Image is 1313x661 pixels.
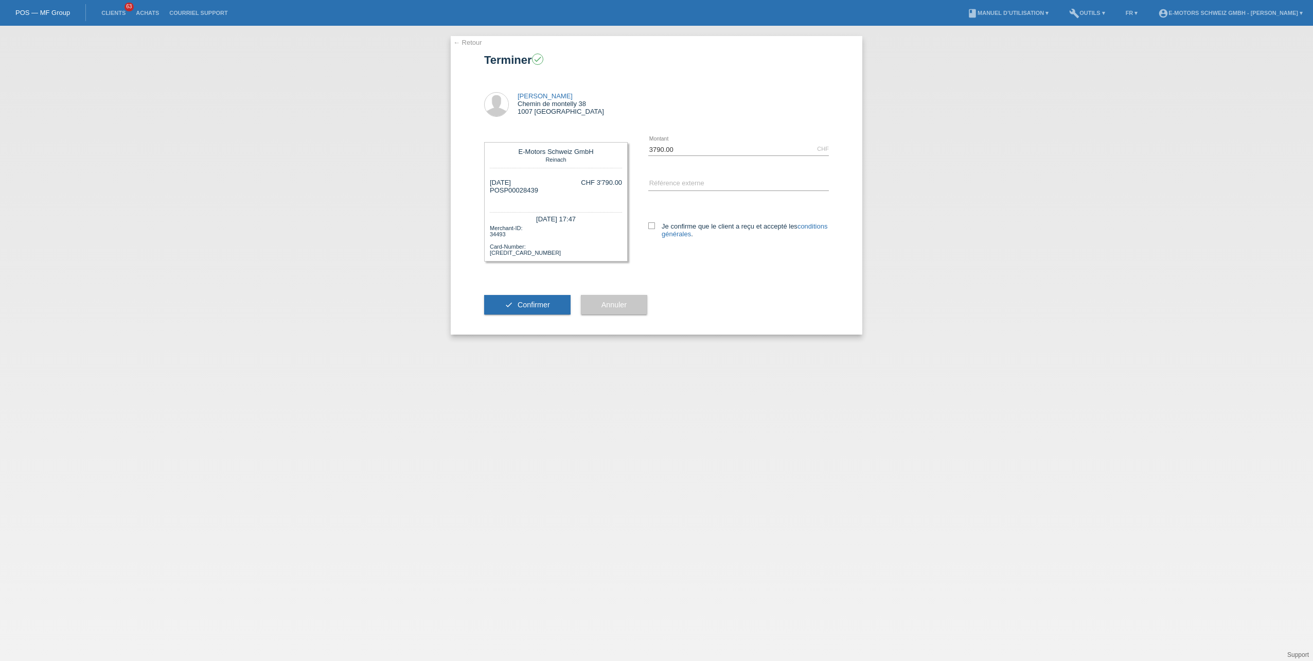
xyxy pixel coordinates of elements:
a: POS — MF Group [15,9,70,16]
button: check Confirmer [484,295,571,315]
a: ← Retour [453,39,482,46]
div: [DATE] POSP00028439 [490,179,538,202]
label: Je confirme que le client a reçu et accepté les . [648,222,829,238]
div: Chemin de montelly 38 1007 [GEOGRAPHIC_DATA] [518,92,604,115]
div: Merchant-ID: 34493 Card-Number: [CREDIT_CARD_NUMBER] [490,224,622,256]
div: [DATE] 17:47 [490,212,622,224]
a: FR ▾ [1121,10,1143,16]
a: bookManuel d’utilisation ▾ [962,10,1054,16]
div: CHF 3'790.00 [581,179,622,186]
div: Reinach [492,155,619,163]
span: Confirmer [518,301,550,309]
a: conditions générales [662,222,827,238]
i: check [533,55,542,64]
a: [PERSON_NAME] [518,92,573,100]
button: Annuler [581,295,647,315]
a: Achats [131,10,164,16]
a: Clients [96,10,131,16]
a: Courriel Support [164,10,233,16]
i: book [967,8,978,19]
h1: Terminer [484,54,829,66]
div: E-Motors Schweiz GmbH [492,148,619,155]
span: Annuler [601,301,627,309]
i: build [1069,8,1079,19]
i: check [505,301,513,309]
div: CHF [817,146,829,152]
i: account_circle [1158,8,1168,19]
span: 63 [125,3,134,11]
a: buildOutils ▾ [1064,10,1110,16]
a: Support [1287,651,1309,658]
a: account_circleE-Motors Schweiz GmbH - [PERSON_NAME] ▾ [1153,10,1308,16]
